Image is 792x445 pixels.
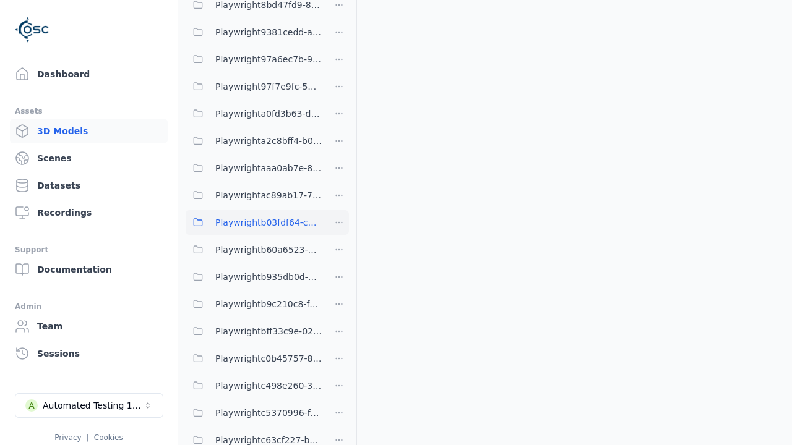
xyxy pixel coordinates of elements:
span: Playwrightc498e260-323e-44d5-9977-f249126531ca [215,378,322,393]
button: Playwrighta0fd3b63-d7a9-43d0-ba41-767acb1f4904 [186,101,322,126]
button: Playwrightbff33c9e-02f1-4be8-8443-6e9f5334e6c0 [186,319,322,344]
button: Playwright97f7e9fc-5b56-4625-9d38-333eea2a748b [186,74,322,99]
div: Support [15,242,163,257]
button: Playwright97a6ec7b-9dec-45d7-98ef-5e87a5181b08 [186,47,322,72]
button: Playwrightac89ab17-7bbd-4282-bb63-b897c0b85846 [186,183,322,208]
button: Playwrightb935db0d-249e-4114-be2d-cd1d17bf8801 [186,265,322,289]
div: Admin [15,299,163,314]
button: Playwrightc5370996-fc8e-4363-a68c-af44e6d577c9 [186,400,322,425]
button: Playwrightb60a6523-dc5d-4812-af41-f52dc3dbf404 [186,237,322,262]
span: Playwrighta0fd3b63-d7a9-43d0-ba41-767acb1f4904 [215,106,322,121]
span: Playwrighta2c8bff4-b0e8-4fa5-90bf-e604fce5bc4d [215,133,322,148]
span: | [87,433,89,442]
span: Playwrightb935db0d-249e-4114-be2d-cd1d17bf8801 [215,269,322,284]
div: Assets [15,104,163,119]
span: Playwrightbff33c9e-02f1-4be8-8443-6e9f5334e6c0 [215,324,322,339]
div: A [25,399,38,412]
a: Team [10,314,168,339]
span: Playwright97f7e9fc-5b56-4625-9d38-333eea2a748b [215,79,322,94]
span: Playwrightac89ab17-7bbd-4282-bb63-b897c0b85846 [215,188,322,203]
span: Playwrightb60a6523-dc5d-4812-af41-f52dc3dbf404 [215,242,322,257]
span: Playwrightc5370996-fc8e-4363-a68c-af44e6d577c9 [215,405,322,420]
button: Playwrightc0b45757-850c-469d-848e-4ce4f857ea70 [186,346,322,371]
a: Cookies [94,433,123,442]
button: Playwrightc498e260-323e-44d5-9977-f249126531ca [186,373,322,398]
button: Playwright9381cedd-ae9d-42be-86c6-0f4f6557f782 [186,20,322,44]
a: Scenes [10,146,168,171]
a: Datasets [10,173,168,198]
img: Logo [15,12,49,47]
span: Playwright97a6ec7b-9dec-45d7-98ef-5e87a5181b08 [215,52,322,67]
a: Sessions [10,341,168,366]
a: Dashboard [10,62,168,87]
button: Playwrightb03fdf64-c892-494a-b1d7-ae93c62c555a [186,210,322,235]
button: Playwrighta2c8bff4-b0e8-4fa5-90bf-e604fce5bc4d [186,129,322,153]
a: Privacy [54,433,81,442]
a: Documentation [10,257,168,282]
a: 3D Models [10,119,168,143]
span: Playwright9381cedd-ae9d-42be-86c6-0f4f6557f782 [215,25,322,40]
a: Recordings [10,200,168,225]
button: Select a workspace [15,393,163,418]
span: Playwrightc0b45757-850c-469d-848e-4ce4f857ea70 [215,351,322,366]
div: Automated Testing 1 - Playwright [43,399,143,412]
span: Playwrightb9c210c8-fb9a-4815-bcf1-4bfb5eb46c21 [215,297,322,311]
span: Playwrightb03fdf64-c892-494a-b1d7-ae93c62c555a [215,215,322,230]
span: Playwrightaaa0ab7e-8b4b-4e11-b577-af0a429b69ce [215,161,322,176]
button: Playwrightb9c210c8-fb9a-4815-bcf1-4bfb5eb46c21 [186,292,322,316]
button: Playwrightaaa0ab7e-8b4b-4e11-b577-af0a429b69ce [186,156,322,180]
